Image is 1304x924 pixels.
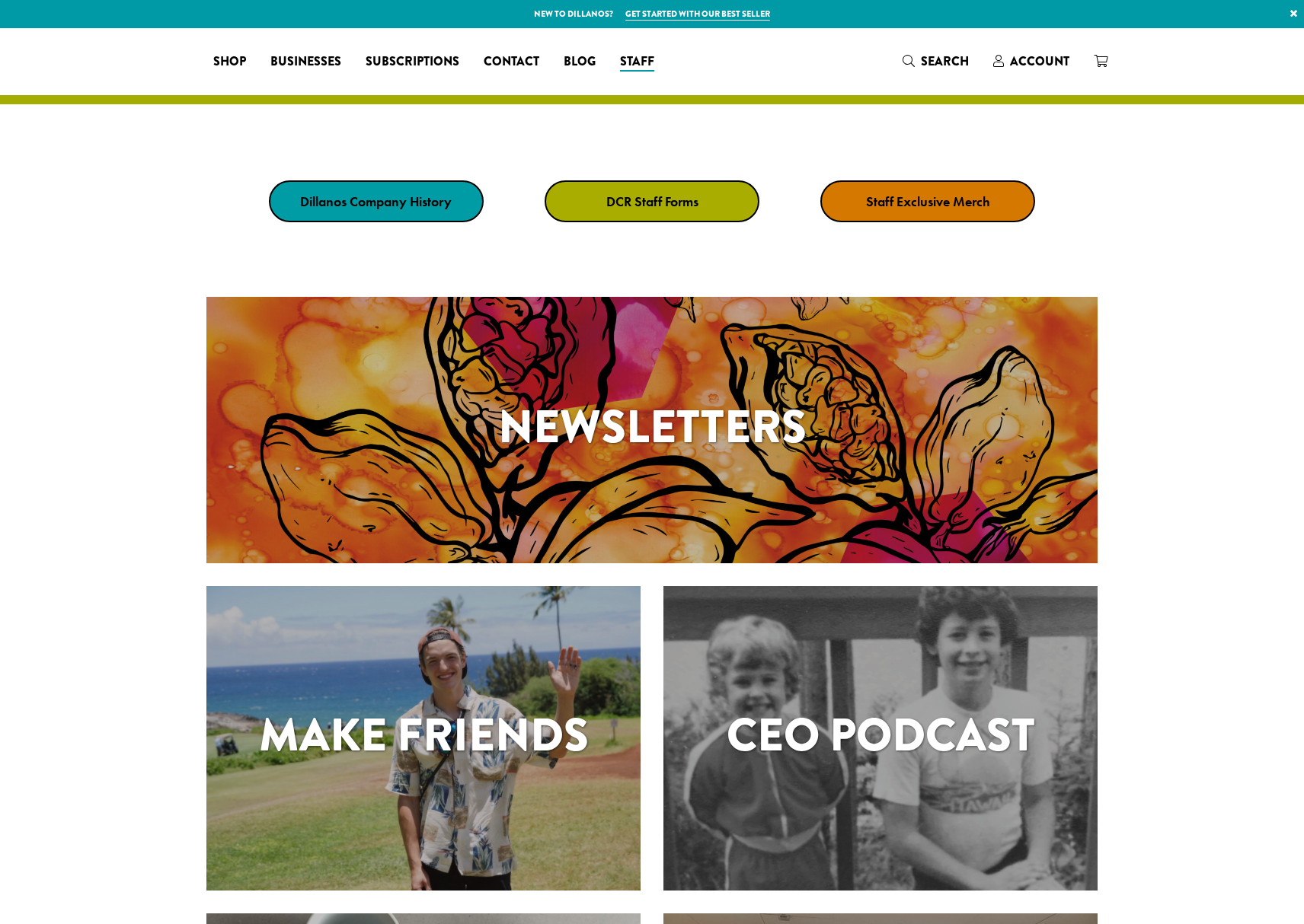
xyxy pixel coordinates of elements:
[663,701,1098,769] h1: CEO Podcast
[564,53,596,72] span: Blog
[545,180,759,222] a: DCR Staff Forms
[663,586,1098,891] a: CEO Podcast
[820,180,1035,222] a: Staff Exclusive Merch
[890,49,981,74] a: Search
[270,53,341,72] span: Businesses
[620,53,654,72] span: Staff
[625,8,770,21] a: Get started with our best seller
[606,193,698,210] strong: DCR Staff Forms
[201,49,258,74] a: Shop
[1010,53,1069,70] span: Account
[866,193,990,210] strong: Staff Exclusive Merch
[300,193,452,210] strong: Dillanos Company History
[608,49,666,74] a: Staff
[484,53,539,72] span: Contact
[269,180,484,222] a: Dillanos Company History
[366,53,459,72] span: Subscriptions
[206,586,641,891] a: Make Friends
[213,53,246,72] span: Shop
[206,393,1098,461] h1: Newsletters
[921,53,969,70] span: Search
[206,297,1098,563] a: Newsletters
[206,701,641,769] h1: Make Friends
